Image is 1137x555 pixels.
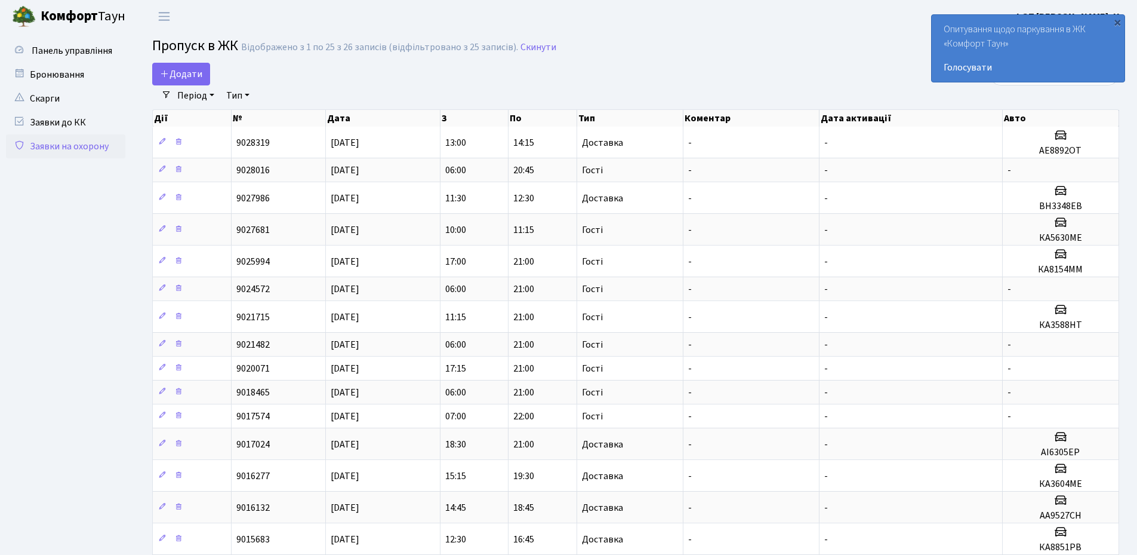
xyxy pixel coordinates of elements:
span: - [688,311,692,324]
span: 11:15 [513,223,534,237]
a: ФОП [PERSON_NAME]. Н. [1014,10,1123,24]
span: - [824,311,828,324]
span: 9020071 [236,362,270,375]
div: Відображено з 1 по 25 з 26 записів (відфільтровано з 25 записів). [241,42,518,53]
span: 9017024 [236,438,270,451]
span: - [824,283,828,296]
span: Гості [582,225,603,235]
span: [DATE] [331,410,359,423]
span: - [1007,386,1011,399]
h5: ВН3348ЕВ [1007,201,1114,212]
span: Гості [582,257,603,266]
span: 9028016 [236,164,270,177]
th: Тип [577,110,683,127]
h5: КА3604МЕ [1007,479,1114,490]
span: - [824,255,828,268]
a: Заявки до КК [6,111,125,134]
span: Гості [582,340,603,349]
span: Гості [582,412,603,421]
button: Переключити навігацію [149,7,179,26]
span: 13:00 [445,136,466,149]
th: Авто [1003,110,1119,127]
span: 21:00 [513,386,534,399]
span: - [824,533,828,546]
span: 9021715 [236,311,270,324]
img: logo.png [12,5,36,29]
span: - [688,386,692,399]
span: Додати [160,68,202,81]
h5: КА8851РВ [1007,542,1114,553]
span: [DATE] [331,338,359,351]
span: - [824,164,828,177]
th: З [440,110,509,127]
span: 11:15 [445,311,466,324]
span: 9015683 [236,533,270,546]
span: 06:00 [445,386,466,399]
span: Доставка [582,194,623,203]
span: 06:00 [445,164,466,177]
a: Період [172,85,219,106]
span: 21:00 [513,438,534,451]
th: Дії [153,110,232,127]
b: ФОП [PERSON_NAME]. Н. [1014,10,1123,23]
span: Доставка [582,471,623,481]
span: Доставка [582,535,623,544]
span: 21:00 [513,311,534,324]
span: - [688,470,692,483]
h5: КА3588НТ [1007,320,1114,331]
a: Голосувати [944,60,1113,75]
span: 12:30 [445,533,466,546]
span: - [688,362,692,375]
span: - [824,362,828,375]
span: - [688,255,692,268]
span: 9027681 [236,223,270,237]
a: Скарги [6,87,125,111]
span: - [688,164,692,177]
span: Гості [582,165,603,175]
span: - [688,410,692,423]
span: 9024572 [236,283,270,296]
span: - [824,338,828,351]
span: 9021482 [236,338,270,351]
span: [DATE] [331,438,359,451]
span: 9027986 [236,192,270,205]
span: [DATE] [331,362,359,375]
a: Скинути [520,42,556,53]
h5: КА8154ММ [1007,264,1114,275]
a: Тип [221,85,254,106]
span: 21:00 [513,338,534,351]
span: - [688,501,692,514]
span: 18:45 [513,501,534,514]
span: - [688,136,692,149]
th: № [232,110,326,127]
span: 20:45 [513,164,534,177]
span: 16:45 [513,533,534,546]
span: - [1007,283,1011,296]
span: 07:00 [445,410,466,423]
div: × [1111,16,1123,28]
div: Опитування щодо паркування в ЖК «Комфорт Таун» [932,15,1124,82]
th: Дата активації [819,110,1003,127]
span: 9017574 [236,410,270,423]
span: 15:15 [445,470,466,483]
b: Комфорт [41,7,98,26]
span: 9016132 [236,501,270,514]
span: Гості [582,312,603,322]
span: [DATE] [331,255,359,268]
span: - [824,386,828,399]
span: 19:30 [513,470,534,483]
h5: КА5630МЕ [1007,232,1114,244]
span: 9016277 [236,470,270,483]
span: 12:30 [513,192,534,205]
span: [DATE] [331,136,359,149]
span: - [688,438,692,451]
span: Доставка [582,138,623,148]
span: Доставка [582,503,623,513]
span: 21:00 [513,362,534,375]
h5: АА9527СН [1007,510,1114,522]
th: Коментар [683,110,819,127]
span: 18:30 [445,438,466,451]
span: - [688,283,692,296]
span: 06:00 [445,283,466,296]
span: Доставка [582,440,623,449]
